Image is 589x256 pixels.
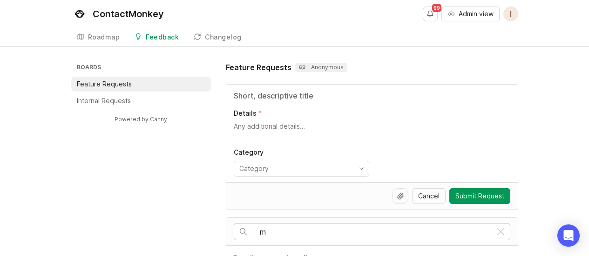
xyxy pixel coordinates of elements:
div: Open Intercom Messenger [557,224,580,247]
p: Category [234,148,369,157]
div: Roadmap [88,34,120,40]
p: Internal Requests [77,96,131,105]
p: Feature Requests [77,79,132,89]
span: 99 [432,4,441,12]
input: Title [234,90,510,101]
button: Notifications [423,7,438,21]
span: Cancel [418,191,440,201]
button: I [503,7,518,21]
img: ContactMonkey logo [71,6,88,22]
span: Submit Request [455,191,504,201]
button: Submit Request [449,188,510,204]
input: Category [239,164,353,174]
a: Changelog [188,28,247,47]
input: Search… [260,227,492,237]
a: Feature Requests [71,77,211,92]
button: Cancel [412,188,446,204]
div: ContactMonkey [93,9,164,19]
textarea: Details [234,122,510,140]
a: Internal Requests [71,93,211,108]
p: Details [234,109,257,118]
span: Admin view [459,9,494,19]
span: I [510,8,512,20]
div: Feedback [146,34,179,40]
a: Feedback [129,28,184,47]
svg: toggle icon [354,165,369,172]
h1: Feature Requests [226,62,291,73]
div: Changelog [205,34,242,40]
p: Anonymous [299,64,344,71]
h3: Boards [75,62,211,75]
div: toggle menu [234,161,369,177]
a: Powered by Canny [113,114,169,125]
button: Admin view [441,7,500,21]
a: Roadmap [71,28,126,47]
